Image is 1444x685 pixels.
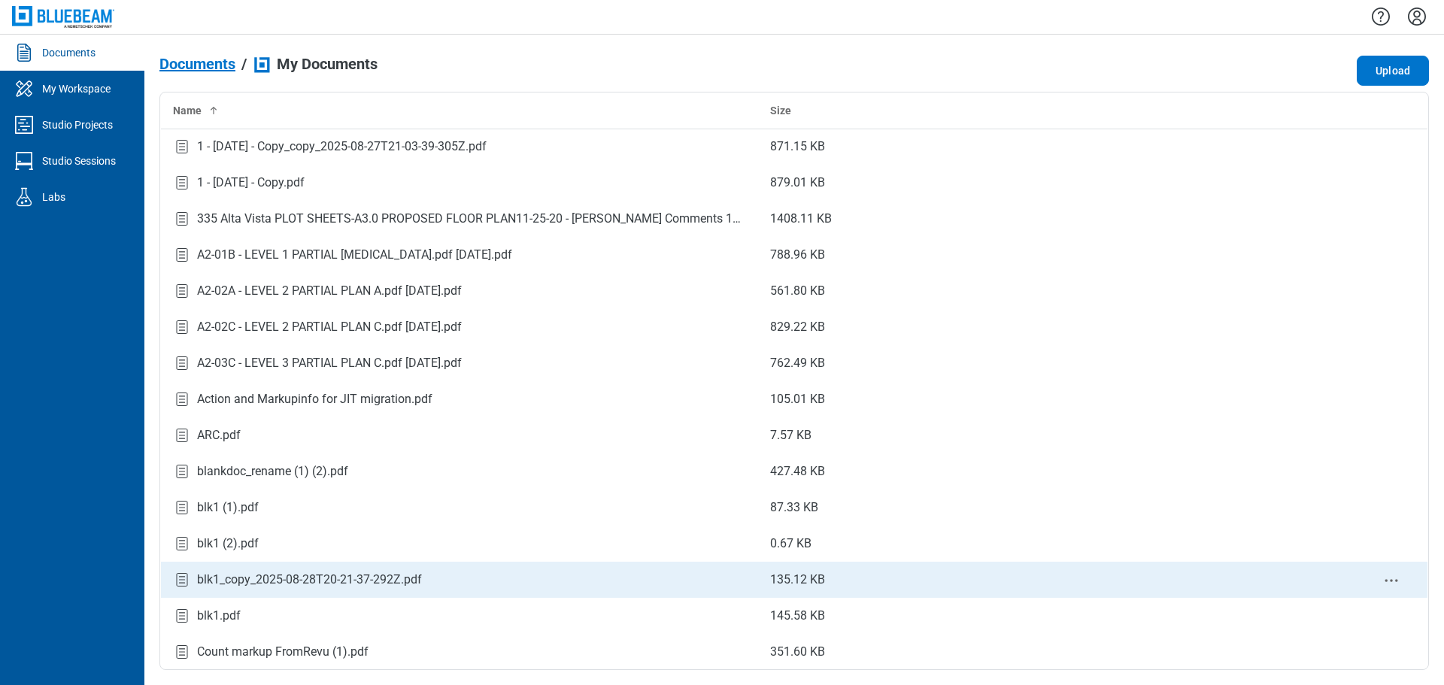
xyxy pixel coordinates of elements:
svg: Documents [12,41,36,65]
div: blk1_copy_2025-08-28T20-21-37-292Z.pdf [197,571,422,589]
td: 7.57 KB [758,417,1356,453]
svg: Studio Projects [12,113,36,137]
div: 1 - [DATE] - Copy.pdf [197,174,305,192]
div: / [241,56,247,72]
td: 135.12 KB [758,562,1356,598]
div: 335 Alta Vista PLOT SHEETS-A3.0 PROPOSED FLOOR PLAN11-25-20 - [PERSON_NAME] Comments 112920.pdf [197,210,746,228]
td: 87.33 KB [758,490,1356,526]
button: Upload [1357,56,1429,86]
td: 879.01 KB [758,165,1356,201]
td: 561.80 KB [758,273,1356,309]
td: 871.15 KB [758,129,1356,165]
td: 105.01 KB [758,381,1356,417]
div: 1 - [DATE] - Copy_copy_2025-08-27T21-03-39-305Z.pdf [197,138,487,156]
div: Studio Sessions [42,153,116,168]
div: A2-02A - LEVEL 2 PARTIAL PLAN A.pdf [DATE].pdf [197,282,462,300]
td: 145.58 KB [758,598,1356,634]
div: Name [173,103,746,118]
svg: My Workspace [12,77,36,101]
div: Labs [42,189,65,205]
td: 788.96 KB [758,237,1356,273]
div: blk1 (1).pdf [197,499,259,517]
div: Documents [42,45,96,60]
div: Count markup FromRevu (1).pdf [197,643,369,661]
div: A2-01B - LEVEL 1 PARTIAL [MEDICAL_DATA].pdf [DATE].pdf [197,246,512,264]
span: Documents [159,56,235,72]
button: context-menu [1382,571,1400,590]
div: My Workspace [42,81,111,96]
div: Size [770,103,1344,118]
div: ARC.pdf [197,426,241,444]
button: Settings [1405,4,1429,29]
div: A2-02C - LEVEL 2 PARTIAL PLAN C.pdf [DATE].pdf [197,318,462,336]
td: 427.48 KB [758,453,1356,490]
svg: Studio Sessions [12,149,36,173]
div: Action and Markupinfo for JIT migration.pdf [197,390,432,408]
div: blankdoc_rename (1) (2).pdf [197,462,348,480]
td: 0.67 KB [758,526,1356,562]
div: blk1.pdf [197,607,241,625]
td: 762.49 KB [758,345,1356,381]
div: blk1 (2).pdf [197,535,259,553]
svg: Labs [12,185,36,209]
span: My Documents [277,56,378,72]
img: Bluebeam, Inc. [12,6,114,28]
div: Studio Projects [42,117,113,132]
div: A2-03C - LEVEL 3 PARTIAL PLAN C.pdf [DATE].pdf [197,354,462,372]
td: 351.60 KB [758,634,1356,670]
td: 1408.11 KB [758,201,1356,237]
td: 829.22 KB [758,309,1356,345]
